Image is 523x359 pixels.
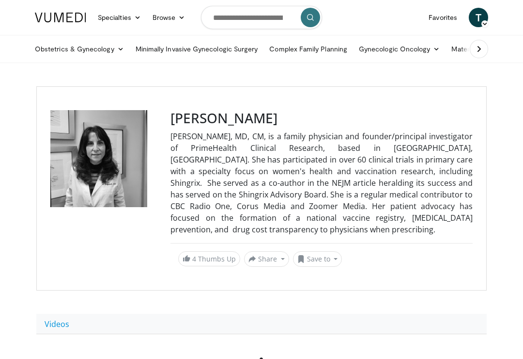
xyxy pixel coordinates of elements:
a: Browse [147,8,191,27]
a: T [469,8,488,27]
a: Complex Family Planning [263,39,353,59]
button: Save to [293,251,342,267]
a: Specialties [92,8,147,27]
a: Minimally Invasive Gynecologic Surgery [130,39,264,59]
button: Share [244,251,289,267]
a: Videos [36,314,77,334]
h3: [PERSON_NAME] [170,110,473,127]
img: VuMedi Logo [35,13,86,22]
span: 4 [192,254,196,263]
img: Dr. Iris Gorfinkel [50,110,147,207]
a: Obstetrics & Gynecology [29,39,130,59]
a: Favorites [423,8,463,27]
input: Search topics, interventions [201,6,322,29]
a: 4 Thumbs Up [178,251,240,266]
span: [PERSON_NAME], MD, CM, is a family physician and founder/principal investigator of PrimeHealth Cl... [170,131,473,235]
a: Gynecologic Oncology [353,39,446,59]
